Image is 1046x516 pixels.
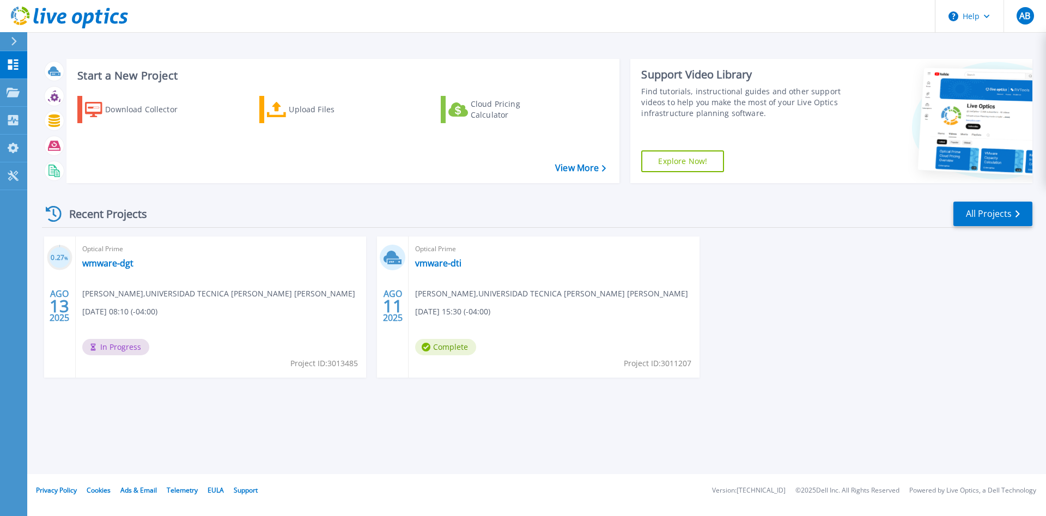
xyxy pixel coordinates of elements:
div: Upload Files [289,99,376,120]
div: Recent Projects [42,201,162,227]
div: AGO 2025 [49,286,70,326]
div: Download Collector [105,99,192,120]
a: EULA [208,485,224,495]
a: Download Collector [77,96,199,123]
div: Find tutorials, instructional guides and other support videos to help you make the most of your L... [641,86,846,119]
h3: Start a New Project [77,70,606,82]
span: % [64,255,68,261]
a: Ads & Email [120,485,157,495]
a: Privacy Policy [36,485,77,495]
a: Telemetry [167,485,198,495]
span: [DATE] 08:10 (-04:00) [82,306,157,318]
div: AGO 2025 [382,286,403,326]
span: In Progress [82,339,149,355]
a: Cookies [87,485,111,495]
span: Complete [415,339,476,355]
a: All Projects [953,202,1032,226]
span: [DATE] 15:30 (-04:00) [415,306,490,318]
span: Optical Prime [415,243,692,255]
a: Explore Now! [641,150,724,172]
li: Powered by Live Optics, a Dell Technology [909,487,1036,494]
a: wmware-dgt [82,258,133,269]
a: Support [234,485,258,495]
li: Version: [TECHNICAL_ID] [712,487,786,494]
div: Support Video Library [641,68,846,82]
span: 13 [50,301,69,311]
span: AB [1019,11,1030,20]
a: View More [555,163,606,173]
span: [PERSON_NAME] , UNIVERSIDAD TECNICA [PERSON_NAME] [PERSON_NAME] [415,288,688,300]
span: Optical Prime [82,243,360,255]
a: Upload Files [259,96,381,123]
span: 11 [383,301,403,311]
a: vmware-dti [415,258,461,269]
span: Project ID: 3011207 [624,357,691,369]
span: Project ID: 3013485 [290,357,358,369]
span: [PERSON_NAME] , UNIVERSIDAD TECNICA [PERSON_NAME] [PERSON_NAME] [82,288,355,300]
div: Cloud Pricing Calculator [471,99,558,120]
li: © 2025 Dell Inc. All Rights Reserved [795,487,899,494]
h3: 0.27 [47,252,72,264]
a: Cloud Pricing Calculator [441,96,562,123]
